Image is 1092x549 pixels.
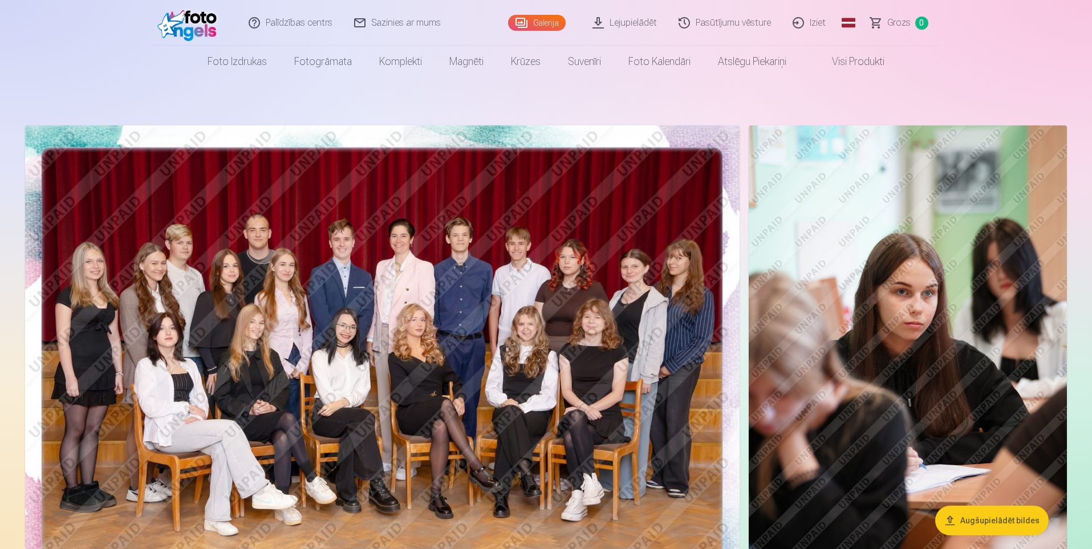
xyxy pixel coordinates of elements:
[915,17,928,30] span: 0
[935,506,1049,535] button: Augšupielādēt bildes
[615,46,704,78] a: Foto kalendāri
[157,5,223,41] img: /fa1
[281,46,366,78] a: Fotogrāmata
[508,15,566,31] a: Galerija
[800,46,898,78] a: Visi produkti
[554,46,615,78] a: Suvenīri
[436,46,497,78] a: Magnēti
[497,46,554,78] a: Krūzes
[704,46,800,78] a: Atslēgu piekariņi
[194,46,281,78] a: Foto izdrukas
[366,46,436,78] a: Komplekti
[887,16,911,30] span: Grozs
